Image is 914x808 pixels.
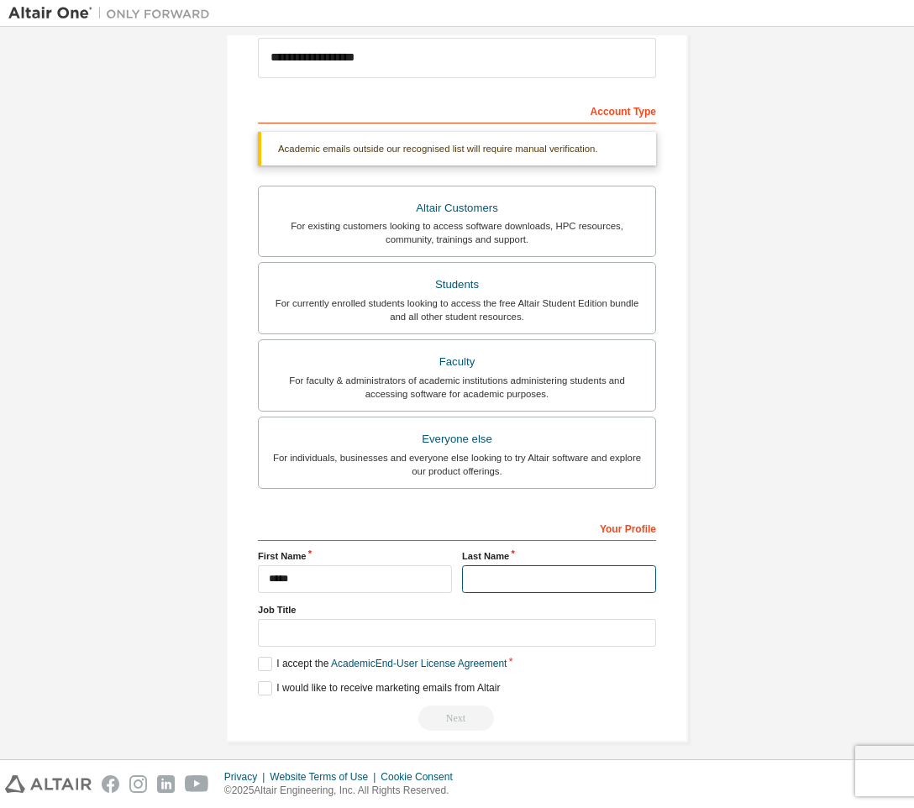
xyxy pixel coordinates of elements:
div: For individuals, businesses and everyone else looking to try Altair software and explore our prod... [269,451,645,478]
div: Faculty [269,350,645,374]
img: facebook.svg [102,775,119,793]
img: instagram.svg [129,775,147,793]
label: I would like to receive marketing emails from Altair [258,681,500,695]
div: Account Type [258,97,656,123]
p: © 2025 Altair Engineering, Inc. All Rights Reserved. [224,784,463,798]
div: Privacy [224,770,270,784]
div: For faculty & administrators of academic institutions administering students and accessing softwa... [269,374,645,401]
div: Website Terms of Use [270,770,381,784]
label: I accept the [258,657,507,671]
div: Students [269,273,645,296]
div: For existing customers looking to access software downloads, HPC resources, community, trainings ... [269,219,645,246]
div: Read and acccept EULA to continue [258,706,656,731]
div: Cookie Consent [381,770,462,784]
label: Job Title [258,603,656,616]
div: Academic emails outside our recognised list will require manual verification. [258,132,656,165]
a: Academic End-User License Agreement [331,658,507,669]
img: youtube.svg [185,775,209,793]
div: Altair Customers [269,197,645,220]
img: linkedin.svg [157,775,175,793]
img: altair_logo.svg [5,775,92,793]
label: First Name [258,549,452,563]
div: Your Profile [258,514,656,541]
img: Altair One [8,5,218,22]
div: Everyone else [269,428,645,451]
label: Last Name [462,549,656,563]
div: For currently enrolled students looking to access the free Altair Student Edition bundle and all ... [269,296,645,323]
